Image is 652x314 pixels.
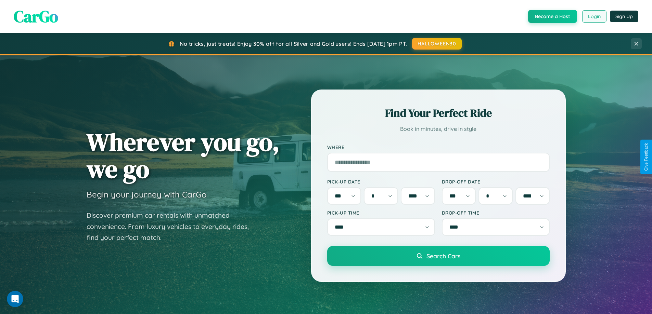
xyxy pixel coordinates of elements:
[87,128,280,182] h1: Wherever you go, we go
[327,246,550,266] button: Search Cars
[327,210,435,216] label: Pick-up Time
[327,179,435,185] label: Pick-up Date
[426,252,460,260] span: Search Cars
[610,11,638,22] button: Sign Up
[327,124,550,134] p: Book in minutes, drive in style
[582,10,606,23] button: Login
[644,143,649,171] div: Give Feedback
[442,179,550,185] label: Drop-off Date
[327,144,550,150] label: Where
[412,38,462,50] button: HALLOWEEN30
[327,106,550,121] h2: Find Your Perfect Ride
[7,291,23,307] iframe: Intercom live chat
[528,10,577,23] button: Become a Host
[87,210,258,243] p: Discover premium car rentals with unmatched convenience. From luxury vehicles to everyday rides, ...
[87,189,207,200] h3: Begin your journey with CarGo
[442,210,550,216] label: Drop-off Time
[14,5,58,28] span: CarGo
[180,40,407,47] span: No tricks, just treats! Enjoy 30% off for all Silver and Gold users! Ends [DATE] 1pm PT.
